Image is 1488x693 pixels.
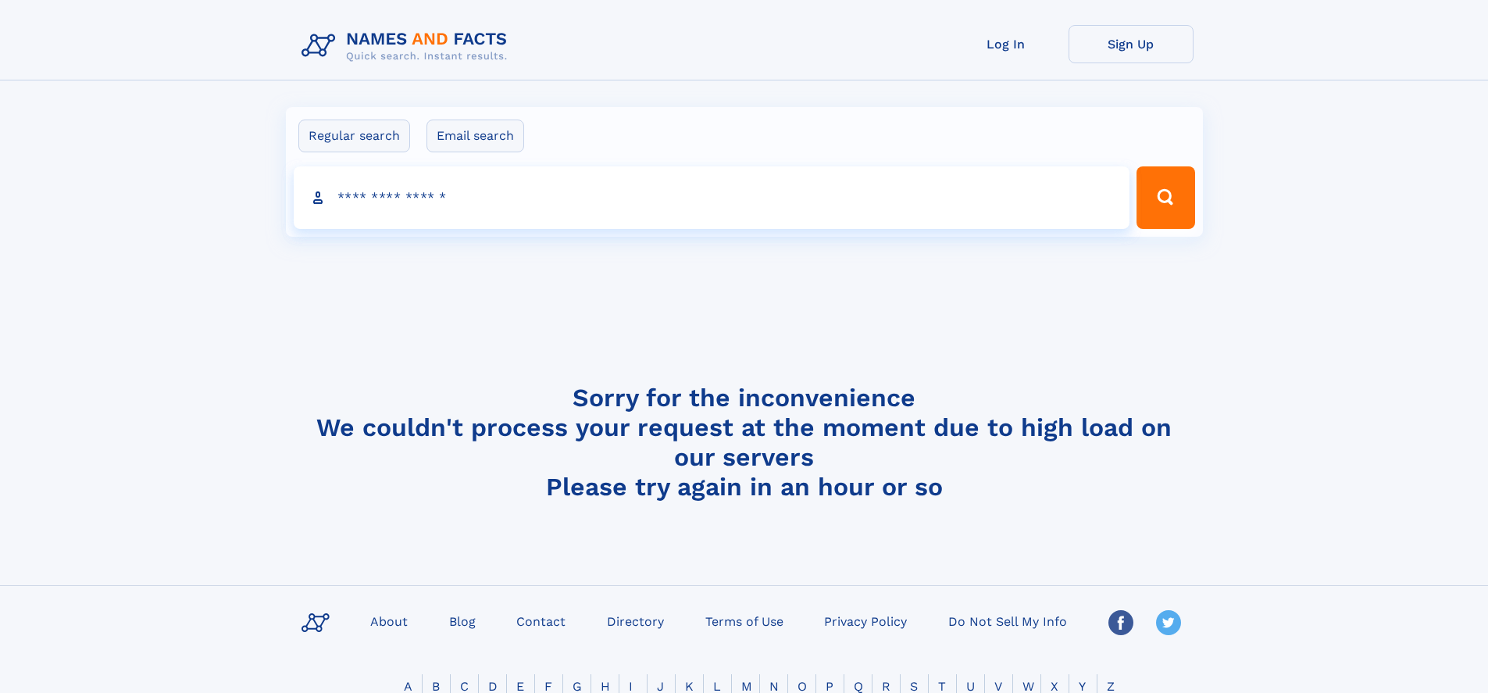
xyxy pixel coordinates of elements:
a: About [364,609,414,632]
img: Facebook [1108,610,1133,635]
a: Do Not Sell My Info [942,609,1073,632]
a: Privacy Policy [818,609,913,632]
input: search input [294,166,1130,229]
a: Blog [443,609,482,632]
img: Logo Names and Facts [295,25,520,67]
a: Contact [510,609,572,632]
a: Log In [944,25,1069,63]
label: Regular search [298,120,410,152]
h4: Sorry for the inconvenience We couldn't process your request at the moment due to high load on ou... [295,383,1194,502]
button: Search Button [1137,166,1194,229]
a: Sign Up [1069,25,1194,63]
label: Email search [426,120,524,152]
img: Twitter [1156,610,1181,635]
a: Directory [601,609,670,632]
a: Terms of Use [699,609,790,632]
